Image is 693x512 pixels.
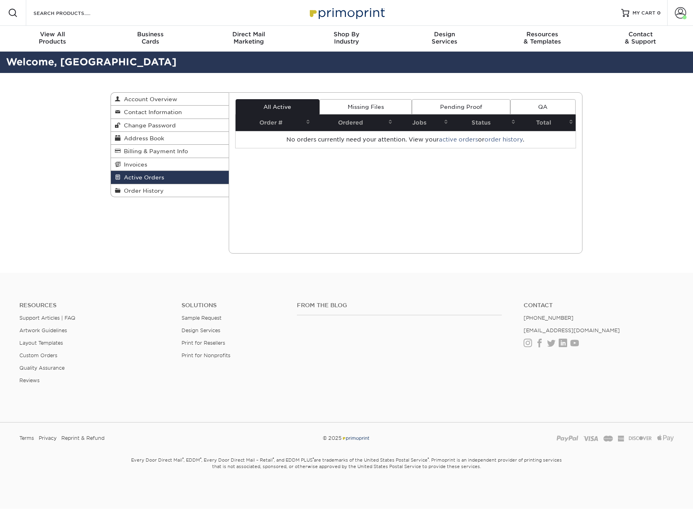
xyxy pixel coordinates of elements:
a: Reviews [19,377,40,383]
div: Products [4,31,102,45]
th: Status [451,114,518,131]
span: View All [4,31,102,38]
span: MY CART [632,10,655,17]
div: Marketing [200,31,298,45]
div: © 2025 [236,432,458,444]
div: Industry [298,31,396,45]
a: BusinessCards [102,26,200,52]
sup: ® [182,457,184,461]
span: Resources [493,31,591,38]
a: Layout Templates [19,340,63,346]
a: Pending Proof [412,99,510,114]
img: Primoprint [342,435,370,441]
span: Shop By [298,31,396,38]
th: Ordered [313,114,395,131]
input: SEARCH PRODUCTS..... [33,8,111,18]
span: Billing & Payment Info [121,148,188,154]
h4: Solutions [182,302,285,309]
span: Account Overview [121,96,177,102]
a: Change Password [111,119,229,132]
a: Contact& Support [591,26,689,52]
sup: ® [200,457,201,461]
a: Print for Nonprofits [182,352,230,358]
span: Design [395,31,493,38]
th: Total [518,114,576,131]
div: & Support [591,31,689,45]
th: Order # [236,114,313,131]
a: Order History [111,184,229,197]
a: Account Overview [111,93,229,106]
a: Active Orders [111,171,229,184]
a: Reprint & Refund [61,432,104,444]
a: View AllProducts [4,26,102,52]
a: Address Book [111,132,229,145]
span: Order History [121,187,164,194]
sup: ® [428,457,429,461]
a: Sample Request [182,315,221,321]
sup: ® [313,457,314,461]
a: Custom Orders [19,352,57,358]
a: Support Articles | FAQ [19,315,75,321]
a: Design Services [182,327,220,333]
div: & Templates [493,31,591,45]
a: All Active [236,99,319,114]
td: No orders currently need your attention. View your or . [236,131,576,148]
a: DesignServices [395,26,493,52]
a: Contact [524,302,674,309]
span: Invoices [121,161,147,168]
a: Contact Information [111,106,229,119]
a: Resources& Templates [493,26,591,52]
a: Artwork Guidelines [19,327,67,333]
small: Every Door Direct Mail , EDDM , Every Door Direct Mail – Retail , and EDDM PLUS are trademarks of... [111,454,582,489]
a: Missing Files [319,99,412,114]
a: Shop ByIndustry [298,26,396,52]
th: Jobs [395,114,451,131]
sup: ® [273,457,274,461]
span: Direct Mail [200,31,298,38]
a: Direct MailMarketing [200,26,298,52]
a: [EMAIL_ADDRESS][DOMAIN_NAME] [524,327,620,333]
a: active orders [439,136,478,143]
a: Invoices [111,158,229,171]
a: Billing & Payment Info [111,145,229,158]
span: Active Orders [121,174,164,181]
a: order history [484,136,523,143]
div: Services [395,31,493,45]
span: Change Password [121,122,176,129]
span: Contact [591,31,689,38]
span: Address Book [121,135,164,142]
h4: Resources [19,302,169,309]
span: 0 [657,10,661,16]
a: Privacy [39,432,56,444]
a: QA [510,99,576,114]
a: Print for Resellers [182,340,225,346]
span: Business [102,31,200,38]
div: Cards [102,31,200,45]
h4: From the Blog [297,302,502,309]
img: Primoprint [306,4,387,21]
a: Terms [19,432,34,444]
a: [PHONE_NUMBER] [524,315,574,321]
a: Quality Assurance [19,365,65,371]
span: Contact Information [121,109,182,115]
